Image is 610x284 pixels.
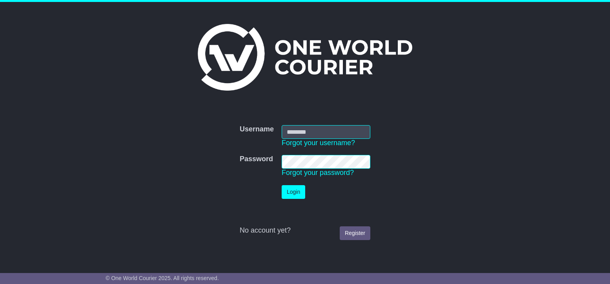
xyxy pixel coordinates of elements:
[198,24,412,91] img: One World
[240,155,273,164] label: Password
[106,275,219,281] span: © One World Courier 2025. All rights reserved.
[282,169,354,177] a: Forgot your password?
[240,226,370,235] div: No account yet?
[340,226,370,240] a: Register
[240,125,274,134] label: Username
[282,139,355,147] a: Forgot your username?
[282,185,305,199] button: Login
